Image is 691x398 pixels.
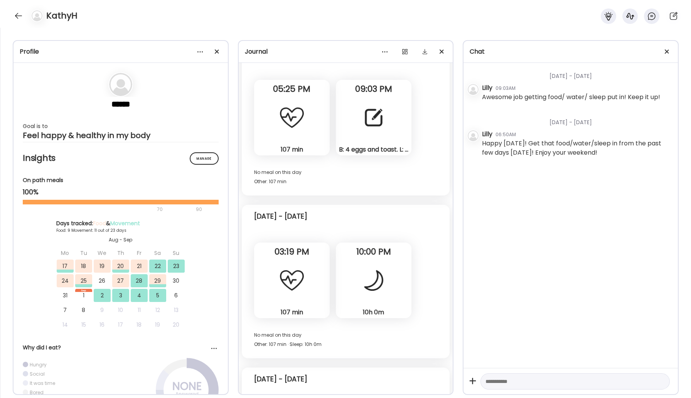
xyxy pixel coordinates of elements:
span: 10:00 PM [336,248,411,255]
div: 90 [195,205,203,214]
div: 1 [75,289,92,302]
h2: Insights [23,152,219,164]
div: 107 min [257,308,327,316]
div: We [94,246,111,260]
div: 2 [94,289,111,302]
div: 7 [57,304,74,317]
div: Hungry [30,361,47,368]
div: Fr [131,246,148,260]
div: 15 [75,318,92,331]
div: 22 [149,260,166,273]
img: bg-avatar-default.svg [32,10,42,21]
div: 9 [94,304,111,317]
div: 21 [131,260,148,273]
div: 20 [112,260,129,273]
div: 12 [149,304,166,317]
span: 03:19 PM [254,248,330,255]
div: 27 [112,274,129,287]
div: Happy [DATE]! Get that food/water/sleep in from the past few days [DATE]! Enjoy your weekend! [482,139,672,157]
div: 10 [112,304,129,317]
div: Chat [470,47,672,56]
div: 17 [112,318,129,331]
div: 20 [168,318,185,331]
div: [DATE] - [DATE] [482,109,672,130]
div: 19 [94,260,111,273]
div: Lilly [482,83,492,93]
div: 8 [75,304,92,317]
div: 14 [57,318,74,331]
div: 28 [131,274,148,287]
div: Food: 9 Movement: 11 out of 23 days [56,228,185,233]
div: Aug - Sep [56,236,185,243]
div: B: 4 eggs and toast. L: hamburger with cheese and toast. Smoothie with lettuce blueberries protei... [339,145,408,153]
div: Awesome job getting food/ water/ sleep put in! Keep it up! [482,93,660,102]
div: On path meals [23,176,219,184]
div: [DATE] - [DATE] [254,374,307,384]
div: NONE [168,382,206,391]
div: No meal on this day Other: 107 min · Sleep: 10h 0m [254,331,438,349]
div: Why did I eat? [23,344,219,352]
div: 29 [149,274,166,287]
div: 23 [168,260,185,273]
img: bg-avatar-default.svg [468,130,479,141]
div: 107 min [257,145,327,153]
div: Social [30,371,45,377]
div: Journal [245,47,447,56]
div: Tu [75,246,92,260]
h4: KathyH [46,10,78,22]
span: 05:25 PM [254,86,330,93]
div: Su [168,246,185,260]
div: 3 [112,289,129,302]
div: It was time [30,380,55,386]
div: 06:50AM [495,131,516,138]
span: Food [93,219,106,227]
div: 18 [131,318,148,331]
div: 70 [23,205,194,214]
div: 100% [23,187,219,197]
img: bg-avatar-default.svg [109,73,132,96]
div: 10h 0m [339,308,408,316]
div: 11 [131,304,148,317]
div: Manage [190,152,219,165]
div: [DATE] - [DATE] [254,212,307,221]
div: 25 [75,274,92,287]
div: 18 [75,260,92,273]
div: Th [112,246,129,260]
div: 5 [149,289,166,302]
div: 31 [57,289,74,302]
span: Movement [110,219,140,227]
div: Days tracked: & [56,219,185,228]
div: 13 [168,304,185,317]
div: 6 [168,289,185,302]
span: 09:03 PM [336,86,411,93]
div: 16 [94,318,111,331]
div: 09:03AM [495,85,516,92]
div: Mo [57,246,74,260]
div: Lilly [482,130,492,139]
div: Sa [149,246,166,260]
div: 24 [57,274,74,287]
div: [DATE] - [DATE] [482,63,672,83]
div: 26 [94,274,111,287]
div: Profile [20,47,222,56]
div: Goal is to [23,121,219,131]
div: Bored [30,389,44,396]
div: 17 [57,260,74,273]
img: bg-avatar-default.svg [468,84,479,95]
div: 19 [149,318,166,331]
div: Feel happy & healthy in my body [23,131,219,140]
div: 4 [131,289,148,302]
div: Sep [75,289,92,292]
div: No meal on this day Other: 107 min [254,168,438,186]
div: 30 [168,274,185,287]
